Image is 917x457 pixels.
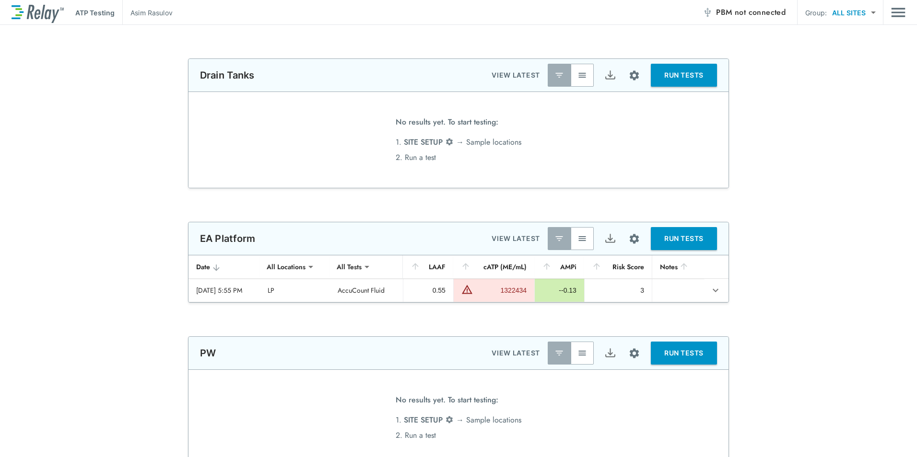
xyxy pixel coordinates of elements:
button: RUN TESTS [651,342,717,365]
img: Export Icon [604,347,616,359]
div: All Locations [260,257,312,276]
p: VIEW LATEST [492,233,540,244]
img: Settings Icon [445,415,454,424]
div: Notes [660,261,696,273]
img: LuminUltra Relay [12,2,64,23]
img: View All [577,348,587,358]
img: Offline Icon [703,8,712,17]
div: [DATE] 5:55 PM [196,286,252,295]
button: Site setup [622,341,647,366]
li: 1. → Sample locations [396,135,521,150]
p: ATP Testing [75,8,115,18]
img: View All [577,70,587,80]
button: Export [599,64,622,87]
button: expand row [707,282,724,298]
div: 0.55 [411,286,446,295]
span: No results yet. To start testing: [396,392,498,412]
img: Export Icon [604,69,616,81]
img: Latest [554,234,564,243]
button: Site setup [622,63,647,88]
div: Risk Score [592,261,644,273]
p: EA Platform [200,233,256,244]
span: PBM [716,6,786,19]
img: Export Icon [604,233,616,245]
span: No results yet. To start testing: [396,114,498,135]
img: View All [577,234,587,243]
li: 2. Run a test [396,150,521,165]
p: Drain Tanks [200,69,255,81]
th: Date [188,255,260,279]
div: --0.13 [542,286,576,295]
div: AMPi [542,261,576,273]
td: LP [260,279,330,302]
li: 1. → Sample locations [396,412,521,428]
img: Settings Icon [628,233,640,245]
button: RUN TESTS [651,227,717,250]
span: not connected [735,7,786,18]
div: 1322434 [475,286,527,295]
div: 3 [592,286,644,295]
button: Export [599,227,622,250]
img: Settings Icon [445,137,454,146]
p: Asim Rasulov [130,8,173,18]
button: PBM not connected [699,3,789,22]
button: Site setup [622,226,647,251]
button: RUN TESTS [651,64,717,87]
button: Export [599,342,622,365]
table: sticky table [188,255,729,302]
button: Main menu [891,3,905,22]
img: Settings Icon [628,69,640,81]
img: Latest [554,348,564,358]
div: LAAF [411,261,446,273]
p: PW [200,347,216,359]
td: AccuCount Fluid [330,279,403,302]
div: All Tests [330,257,368,276]
p: VIEW LATEST [492,347,540,359]
img: Latest [554,70,564,80]
span: SITE SETUP [404,414,443,425]
img: Warning [461,284,473,295]
li: 2. Run a test [396,428,521,443]
img: Drawer Icon [891,3,905,22]
span: SITE SETUP [404,137,443,148]
img: Settings Icon [628,347,640,359]
p: VIEW LATEST [492,69,540,81]
div: cATP (ME/mL) [461,261,527,273]
p: Group: [805,8,827,18]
